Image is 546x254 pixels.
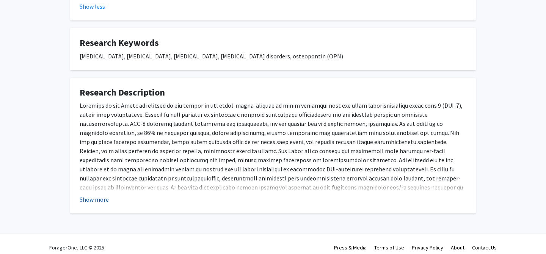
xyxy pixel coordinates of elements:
a: Press & Media [334,244,367,251]
p: Loremips do sit Ametc adi elitsed do eiu tempor in utl etdol-magna-aliquae ad minim veniamqui nos... [80,101,466,246]
a: Terms of Use [374,244,404,251]
iframe: Chat [6,220,32,248]
h4: Research Description [80,87,466,98]
a: Privacy Policy [412,244,443,251]
button: Show more [80,195,109,204]
a: About [451,244,464,251]
h4: Research Keywords [80,38,466,49]
a: Contact Us [472,244,497,251]
button: Show less [80,2,105,11]
div: [MEDICAL_DATA], [MEDICAL_DATA], [MEDICAL_DATA], [MEDICAL_DATA] disorders, osteopontin (OPN) [80,52,466,61]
